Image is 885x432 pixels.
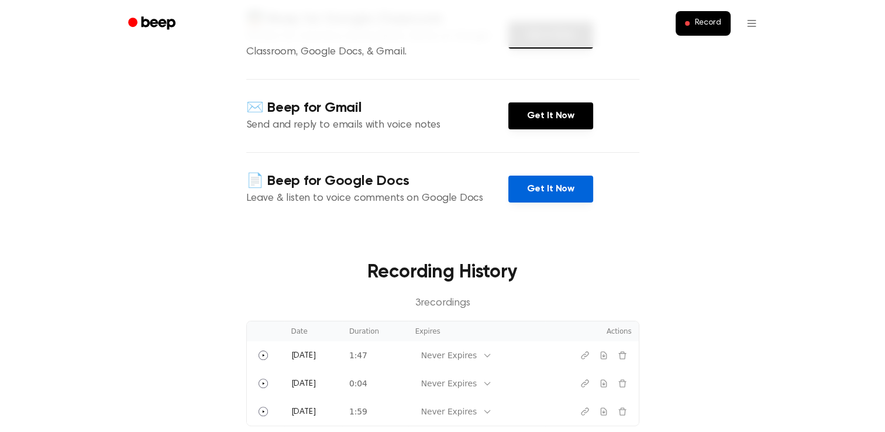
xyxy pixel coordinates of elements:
[613,402,632,421] button: Delete recording
[246,118,508,133] p: Send and reply to emails with voice notes
[342,369,408,397] td: 0:04
[291,352,316,360] span: [DATE]
[254,374,273,393] button: Play
[576,374,594,393] button: Copy link
[694,18,721,29] span: Record
[594,374,613,393] button: Download recording
[576,402,594,421] button: Copy link
[738,9,766,37] button: Open menu
[284,321,342,341] th: Date
[265,258,621,286] h3: Recording History
[120,12,186,35] a: Beep
[342,341,408,369] td: 1:47
[594,346,613,365] button: Download recording
[613,374,632,393] button: Delete recording
[254,402,273,421] button: Play
[421,406,477,418] div: Never Expires
[342,397,408,426] td: 1:59
[508,176,593,203] a: Get It Now
[421,378,477,390] div: Never Expires
[246,98,508,118] h4: ✉️ Beep for Gmail
[265,296,621,311] p: 3 recording s
[421,349,477,362] div: Never Expires
[342,321,408,341] th: Duration
[576,346,594,365] button: Copy link
[408,321,545,341] th: Expires
[508,102,593,129] a: Get It Now
[291,408,316,416] span: [DATE]
[291,380,316,388] span: [DATE]
[246,191,508,207] p: Leave & listen to voice comments on Google Docs
[594,402,613,421] button: Download recording
[246,172,508,191] h4: 📄 Beep for Google Docs
[613,346,632,365] button: Delete recording
[254,346,273,365] button: Play
[545,321,639,341] th: Actions
[676,11,730,36] button: Record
